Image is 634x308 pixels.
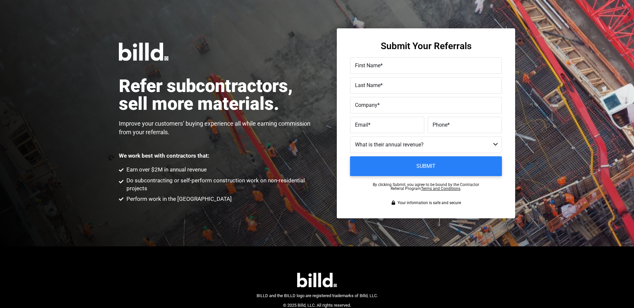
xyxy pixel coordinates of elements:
[355,82,380,88] span: Last Name
[381,42,472,51] h3: Submit Your Referrals
[350,156,502,176] input: Submit
[119,119,317,137] p: Improve your customers’ buying experience all while earning commission from your referrals.
[125,177,317,193] span: Do subcontracting or self-perform construction work on non-residential projects
[355,62,380,68] span: First Name
[396,200,461,205] span: Your information is safe and secure
[355,121,368,128] span: Email
[433,121,447,128] span: Phone
[119,153,209,159] p: We work best with contractors that:
[257,293,378,308] span: BILLD and the BILLD logo are registered trademarks of Billd, LLC. © 2025 Billd, LLC. All rights r...
[125,166,207,174] span: Earn over $2M in annual revenue
[373,183,479,191] p: By clicking Submit, you agree to be bound by the Contractor Referral Program .
[119,77,317,113] h1: Refer subcontractors, sell more materials.
[421,186,460,191] a: Terms and Conditions
[125,195,232,203] span: Perform work in the [GEOGRAPHIC_DATA]
[355,102,377,108] span: Company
